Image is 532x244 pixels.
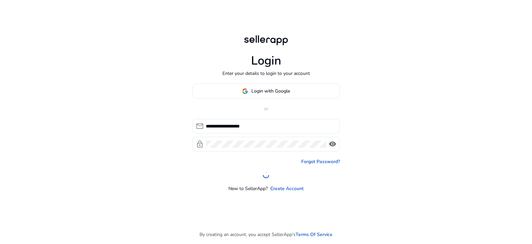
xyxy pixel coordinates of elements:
[196,140,204,148] span: lock
[196,122,204,130] span: mail
[193,84,340,99] button: Login with Google
[270,185,304,192] a: Create Account
[193,105,340,112] p: or
[251,54,281,68] h1: Login
[251,88,290,95] span: Login with Google
[242,88,248,94] img: google-logo.svg
[228,185,268,192] p: New to SellerApp?
[329,140,336,148] span: visibility
[222,70,310,77] p: Enter your details to login to your account
[301,158,340,165] a: Forgot Password?
[296,231,332,238] a: Terms Of Service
